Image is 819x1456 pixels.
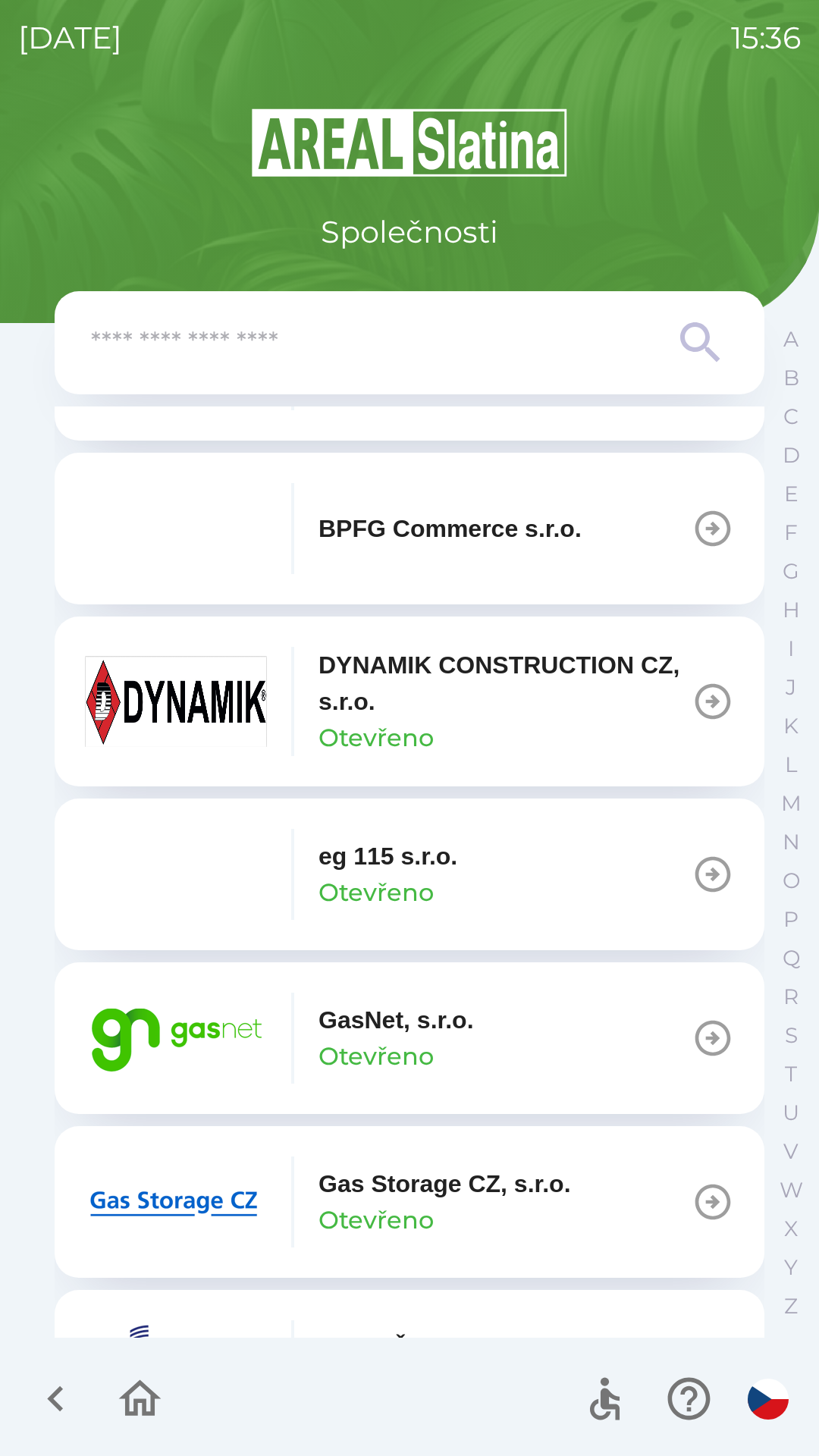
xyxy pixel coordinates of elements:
button: K [772,707,810,745]
img: f3b1b367-54a7-43c8-9d7e-84e812667233.png [85,483,267,574]
p: GasNet, s.r.o. [318,1002,474,1038]
button: E [772,475,810,513]
p: eg 115 s.r.o. [318,838,457,874]
button: W [772,1171,810,1210]
button: O [772,861,810,900]
p: L [785,752,797,778]
button: BPFG Commerce s.r.o. [55,453,764,604]
img: Logo [55,106,764,179]
p: J [786,674,796,701]
button: X [772,1210,810,1248]
p: Otevřeno [318,1202,434,1238]
button: Y [772,1248,810,1287]
img: cs flag [748,1379,789,1420]
button: L [772,745,810,784]
p: R [783,984,799,1010]
p: I [788,635,794,662]
p: Z [784,1293,798,1319]
p: B [783,365,799,391]
p: X [784,1216,798,1242]
img: 9aa1c191-0426-4a03-845b-4981a011e109.jpeg [85,656,267,747]
button: R [772,977,810,1016]
p: Otevřeno [318,720,434,756]
button: P [772,900,810,939]
button: T [772,1055,810,1094]
p: [DATE] [18,15,122,61]
p: S [785,1022,798,1049]
p: Otevřeno [318,874,434,911]
button: J [772,668,810,707]
p: C [783,403,799,430]
button: U [772,1094,810,1132]
p: H [783,597,800,623]
button: Gas Storage CZ, s.r.o.Otevřeno [55,1126,764,1278]
p: O [783,868,800,894]
p: DYNAMIK CONSTRUCTION CZ, s.r.o. [318,647,692,720]
button: DYNAMIK CONSTRUCTION CZ, s.r.o.Otevřeno [55,617,764,786]
button: G [772,552,810,591]
p: U [783,1100,799,1126]
button: V [772,1132,810,1171]
p: P [783,906,799,933]
button: A [772,320,810,359]
button: B [772,359,810,397]
button: F [772,513,810,552]
p: M [781,790,802,817]
p: E [784,481,799,507]
p: OHLA ŽS, a.s. [318,1329,478,1366]
img: 95230cbc-907d-4dce-b6ee-20bf32430970.png [85,1320,267,1411]
button: N [772,823,810,861]
button: Z [772,1287,810,1326]
button: C [772,397,810,436]
p: N [783,829,800,855]
p: BPFG Commerce s.r.o. [318,510,582,547]
p: Společnosti [321,209,498,255]
button: Q [772,939,810,977]
img: 1a4889b5-dc5b-4fa6-815e-e1339c265386.png [85,829,267,920]
p: G [783,558,799,585]
img: 2bd567fa-230c-43b3-b40d-8aef9e429395.png [85,1156,267,1247]
p: T [785,1061,797,1087]
p: A [783,326,799,353]
button: H [772,591,810,629]
p: Q [783,945,800,971]
p: D [783,442,800,469]
p: 15:36 [731,15,801,61]
button: eg 115 s.r.o.Otevřeno [55,799,764,950]
p: Otevřeno [318,1038,434,1075]
p: Y [784,1254,798,1281]
button: GasNet, s.r.o.Otevřeno [55,962,764,1114]
button: I [772,629,810,668]
button: D [772,436,810,475]
p: Gas Storage CZ, s.r.o. [318,1166,571,1202]
p: W [780,1177,803,1203]
img: 95bd5263-4d84-4234-8c68-46e365c669f1.png [85,993,267,1084]
button: S [772,1016,810,1055]
p: V [783,1138,799,1165]
p: K [783,713,799,739]
p: F [784,519,798,546]
button: OHLA ŽS, a.s.Otevřeno [55,1290,764,1442]
button: M [772,784,810,823]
